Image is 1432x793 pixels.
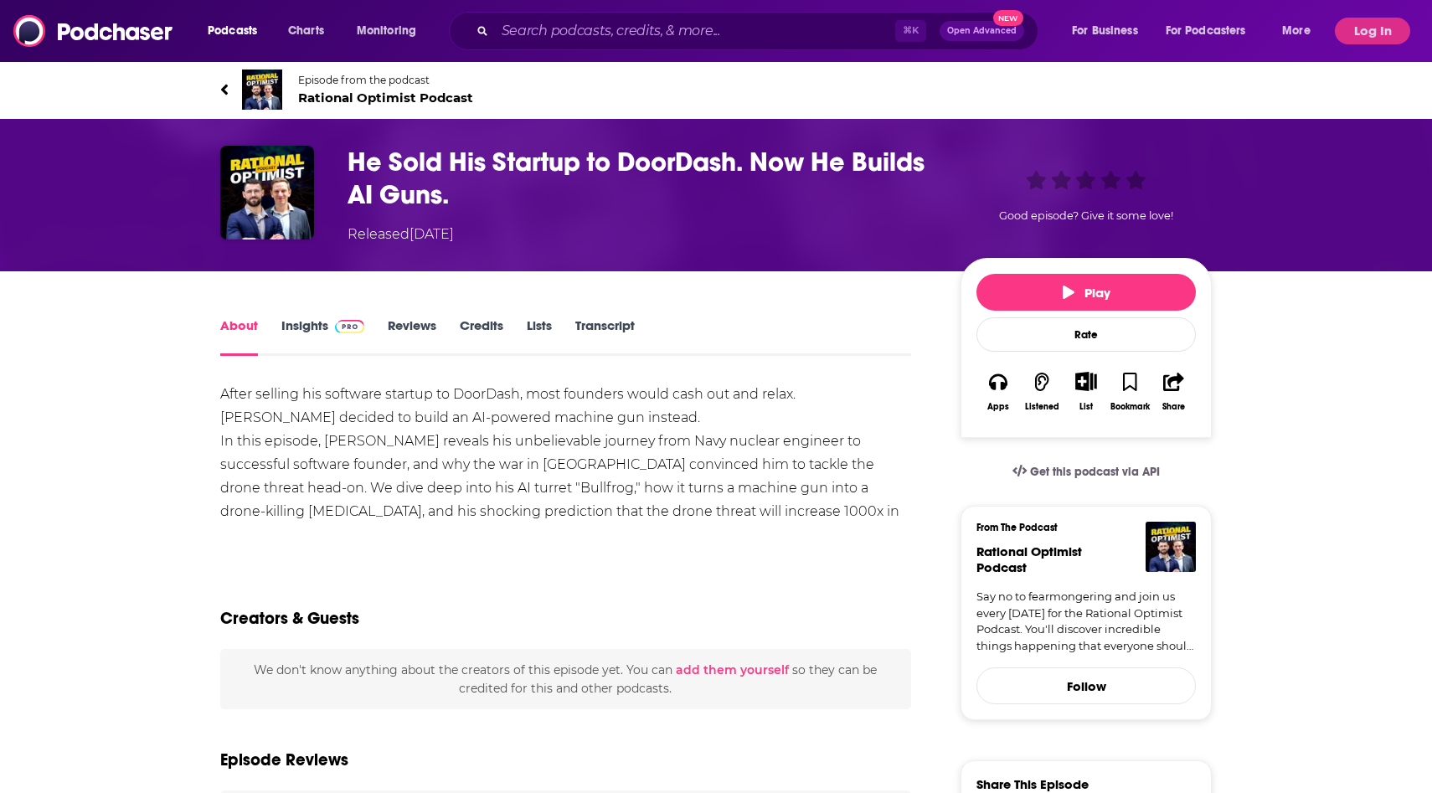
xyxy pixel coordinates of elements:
[348,224,454,245] div: Released [DATE]
[13,15,174,47] img: Podchaser - Follow, Share and Rate Podcasts
[1079,401,1093,412] div: List
[1064,361,1108,422] div: Show More ButtonList
[281,317,364,356] a: InsightsPodchaser Pro
[298,90,473,106] span: Rational Optimist Podcast
[999,451,1173,492] a: Get this podcast via API
[196,18,279,44] button: open menu
[976,589,1196,654] a: Say no to fearmongering and join us every [DATE] for the Rational Optimist Podcast. You'll discov...
[345,18,438,44] button: open menu
[976,274,1196,311] button: Play
[1146,522,1196,572] img: Rational Optimist Podcast
[1069,372,1103,390] button: Show More Button
[976,522,1182,533] h3: From The Podcast
[254,662,877,696] span: We don't know anything about the creators of this episode yet . You can so they can be credited f...
[976,776,1089,792] h3: Share This Episode
[220,146,314,239] img: He Sold His Startup to DoorDash. Now He Builds AI Guns.
[495,18,895,44] input: Search podcasts, credits, & more...
[987,402,1009,412] div: Apps
[993,10,1023,26] span: New
[288,19,324,43] span: Charts
[976,543,1082,575] a: Rational Optimist Podcast
[895,20,926,42] span: ⌘ K
[1030,465,1160,479] span: Get this podcast via API
[1166,19,1246,43] span: For Podcasters
[1152,361,1196,422] button: Share
[1108,361,1151,422] button: Bookmark
[1072,19,1138,43] span: For Business
[220,70,716,110] a: Rational Optimist PodcastEpisode from the podcastRational Optimist Podcast
[1162,402,1185,412] div: Share
[1020,361,1064,422] button: Listened
[208,19,257,43] span: Podcasts
[1110,402,1150,412] div: Bookmark
[277,18,334,44] a: Charts
[220,317,258,356] a: About
[335,320,364,333] img: Podchaser Pro
[976,667,1196,704] button: Follow
[676,663,789,677] button: add them yourself
[1155,18,1270,44] button: open menu
[575,317,635,356] a: Transcript
[947,27,1017,35] span: Open Advanced
[220,608,359,629] h2: Creators & Guests
[465,12,1054,50] div: Search podcasts, credits, & more...
[357,19,416,43] span: Monitoring
[298,74,473,86] span: Episode from the podcast
[388,317,436,356] a: Reviews
[220,383,911,547] div: After selling his software startup to DoorDash, most founders would cash out and relax. [PERSON_N...
[1335,18,1410,44] button: Log In
[220,749,348,770] h3: Episode Reviews
[348,146,934,211] h1: He Sold His Startup to DoorDash. Now He Builds AI Guns.
[1063,285,1110,301] span: Play
[460,317,503,356] a: Credits
[242,70,282,110] img: Rational Optimist Podcast
[976,317,1196,352] div: Rate
[1270,18,1332,44] button: open menu
[940,21,1024,41] button: Open AdvancedNew
[1025,402,1059,412] div: Listened
[976,361,1020,422] button: Apps
[1060,18,1159,44] button: open menu
[1282,19,1311,43] span: More
[527,317,552,356] a: Lists
[999,209,1173,222] span: Good episode? Give it some love!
